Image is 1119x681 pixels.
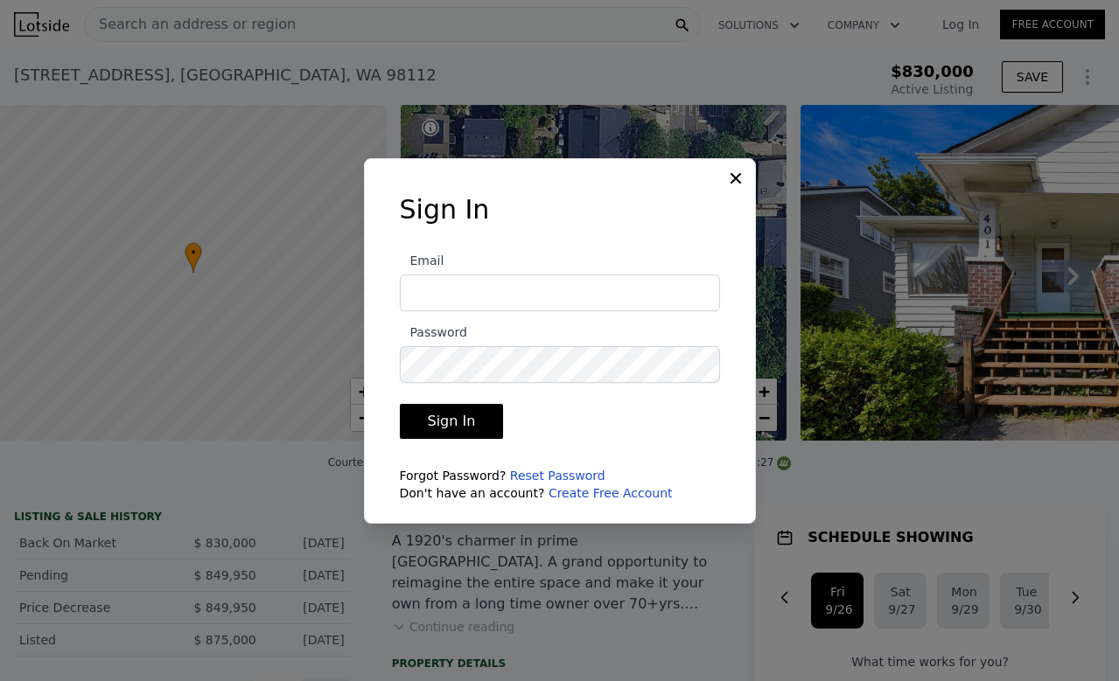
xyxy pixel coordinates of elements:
[400,254,444,268] span: Email
[400,194,720,226] h3: Sign In
[400,346,720,383] input: Password
[400,404,504,439] button: Sign In
[400,274,720,311] input: Email
[549,486,673,500] a: Create Free Account
[400,467,720,502] div: Forgot Password? Don't have an account?
[400,325,467,339] span: Password
[510,469,605,483] a: Reset Password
